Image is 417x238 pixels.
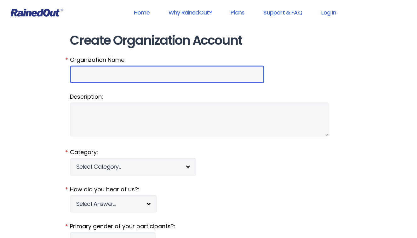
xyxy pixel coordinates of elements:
[70,222,347,230] label: Primary gender of your participants?:
[70,56,347,64] label: Organization Name:
[126,5,158,20] a: Home
[70,93,347,101] label: Description:
[160,5,220,20] a: Why RainedOut?
[70,148,347,156] label: Category:
[313,5,344,20] a: Log In
[70,33,347,48] h1: Create Organization Account
[255,5,310,20] a: Support & FAQ
[222,5,253,20] a: Plans
[70,185,347,194] label: How did you hear of us?:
